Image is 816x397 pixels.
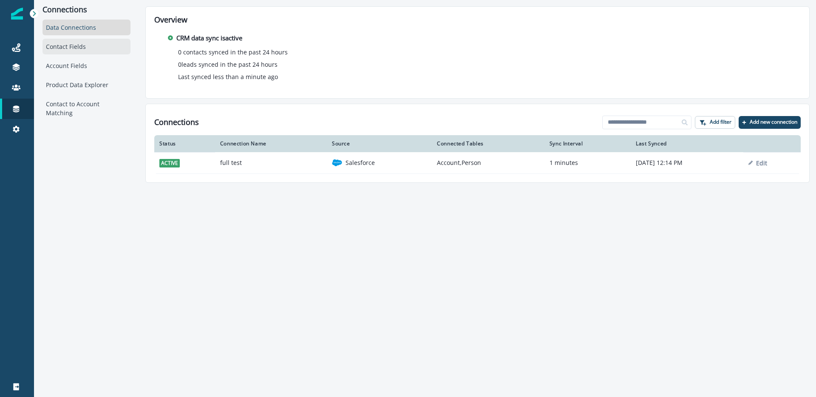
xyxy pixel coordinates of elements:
[42,39,130,54] div: Contact Fields
[220,140,322,147] div: Connection Name
[159,159,180,167] span: active
[544,152,631,173] td: 1 minutes
[176,33,242,43] p: CRM data sync is active
[159,140,210,147] div: Status
[432,152,544,173] td: Account,Person
[42,58,130,74] div: Account Fields
[756,159,767,167] p: Edit
[178,60,278,69] p: 0 leads synced in the past 24 hours
[215,152,327,173] td: full test
[11,8,23,20] img: Inflection
[42,96,130,121] div: Contact to Account Matching
[739,116,801,129] button: Add new connection
[346,159,375,167] p: Salesforce
[332,158,342,168] img: salesforce
[636,159,738,167] p: [DATE] 12:14 PM
[748,159,767,167] button: Edit
[636,140,738,147] div: Last Synced
[178,48,288,57] p: 0 contacts synced in the past 24 hours
[178,72,278,81] p: Last synced less than a minute ago
[154,152,801,173] a: activefull testsalesforceSalesforceAccount,Person1 minutes[DATE] 12:14 PMEdit
[42,20,130,35] div: Data Connections
[550,140,626,147] div: Sync Interval
[154,118,199,127] h1: Connections
[42,5,130,14] p: Connections
[695,116,735,129] button: Add filter
[42,77,130,93] div: Product Data Explorer
[750,119,797,125] p: Add new connection
[332,140,427,147] div: Source
[437,140,539,147] div: Connected Tables
[710,119,731,125] p: Add filter
[154,15,801,25] h2: Overview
